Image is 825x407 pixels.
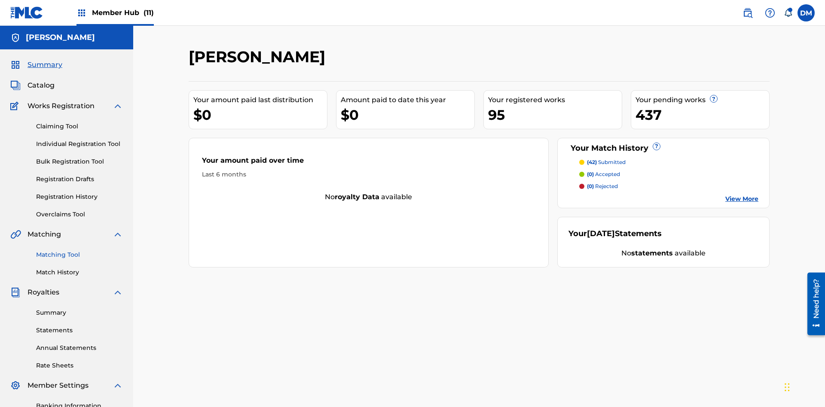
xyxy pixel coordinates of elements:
[36,157,123,166] a: Bulk Registration Tool
[26,33,95,43] h5: RONALD MCTESTERSON
[27,229,61,240] span: Matching
[113,287,123,298] img: expand
[653,143,660,150] span: ?
[10,60,21,70] img: Summary
[710,95,717,102] span: ?
[488,95,622,105] div: Your registered works
[144,9,154,17] span: (11)
[587,170,620,178] p: accepted
[636,95,769,105] div: Your pending works
[568,228,662,240] div: Your Statements
[193,95,327,105] div: Your amount paid last distribution
[92,8,154,18] span: Member Hub
[10,380,21,391] img: Member Settings
[10,6,43,19] img: MLC Logo
[587,182,618,190] p: rejected
[782,366,825,407] iframe: Chat Widget
[189,47,330,67] h2: [PERSON_NAME]
[10,287,21,298] img: Royalties
[10,229,21,240] img: Matching
[488,105,622,125] div: 95
[10,101,21,111] img: Works Registration
[587,159,597,165] span: (42)
[189,192,548,202] div: No available
[36,268,123,277] a: Match History
[587,229,615,238] span: [DATE]
[36,361,123,370] a: Rate Sheets
[36,326,123,335] a: Statements
[27,287,59,298] span: Royalties
[765,8,775,18] img: help
[579,158,759,166] a: (42) submitted
[785,374,790,400] div: Drag
[739,4,756,21] a: Public Search
[801,269,825,340] iframe: Resource Center
[568,248,759,258] div: No available
[36,122,123,131] a: Claiming Tool
[36,140,123,149] a: Individual Registration Tool
[568,143,759,154] div: Your Match History
[36,250,123,259] a: Matching Tool
[341,105,474,125] div: $0
[10,80,21,91] img: Catalog
[742,8,753,18] img: search
[27,60,62,70] span: Summary
[784,9,792,17] div: Notifications
[27,380,89,391] span: Member Settings
[36,192,123,201] a: Registration History
[113,380,123,391] img: expand
[10,80,55,91] a: CatalogCatalog
[202,170,535,179] div: Last 6 months
[579,170,759,178] a: (0) accepted
[193,105,327,125] div: $0
[631,249,673,257] strong: statements
[579,182,759,190] a: (0) rejected
[636,105,769,125] div: 437
[36,175,123,184] a: Registration Drafts
[36,308,123,317] a: Summary
[761,4,779,21] div: Help
[36,343,123,352] a: Annual Statements
[587,171,594,177] span: (0)
[335,193,379,201] strong: royalty data
[27,80,55,91] span: Catalog
[725,194,758,203] a: View More
[113,101,123,111] img: expand
[10,60,62,70] a: SummarySummary
[27,101,95,111] span: Works Registration
[36,210,123,219] a: Overclaims Tool
[797,4,815,21] div: User Menu
[341,95,474,105] div: Amount paid to date this year
[76,8,87,18] img: Top Rightsholders
[587,183,594,189] span: (0)
[10,33,21,43] img: Accounts
[587,158,626,166] p: submitted
[113,229,123,240] img: expand
[202,155,535,170] div: Your amount paid over time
